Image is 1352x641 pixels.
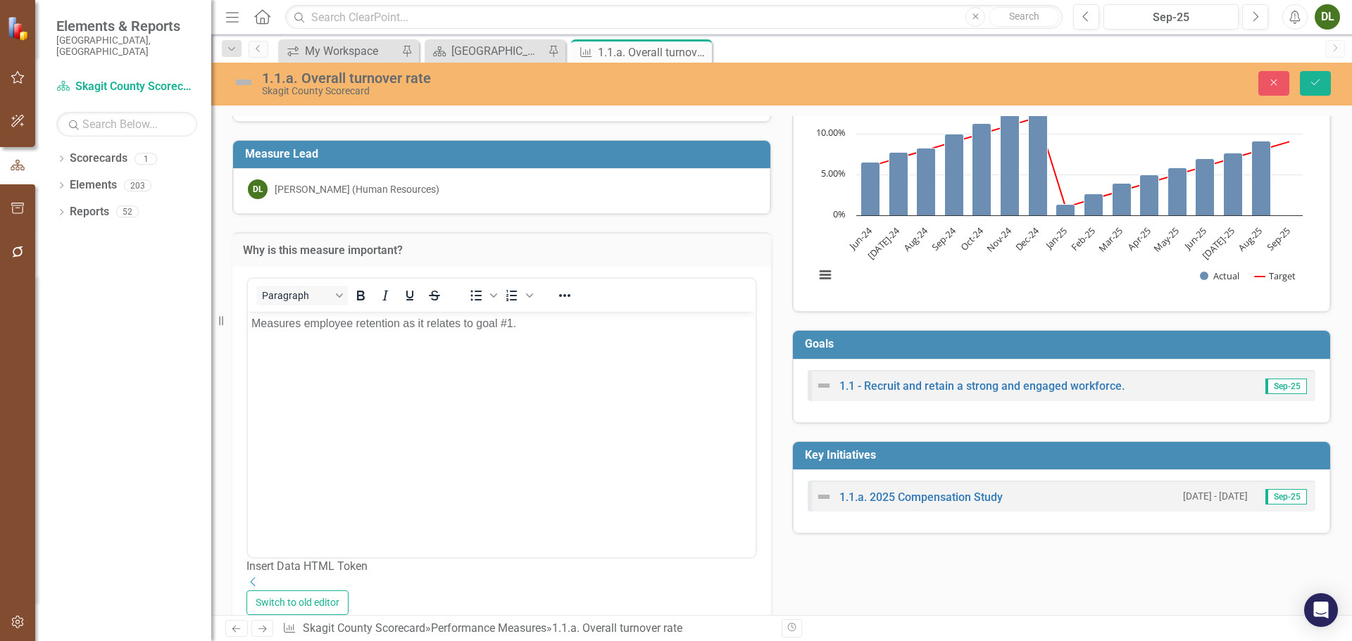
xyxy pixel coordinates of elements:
[1009,11,1039,22] span: Search
[7,16,32,41] img: ClearPoint Strategy
[56,112,197,137] input: Search Below...
[1140,174,1159,215] path: Apr-25, 4.99. Actual.
[1181,224,1209,253] text: Jun-25
[303,621,425,635] a: Skagit County Scorecard
[1200,224,1237,262] text: [DATE]-25
[282,42,398,60] a: My Workspace
[1103,4,1239,30] button: Sep-25
[1265,489,1307,504] span: Sep-25
[865,224,903,262] text: [DATE]-24
[275,182,439,196] div: [PERSON_NAME] (Human Resources)
[929,224,958,253] text: Sep-24
[1304,593,1338,627] div: Open Intercom Messenger
[839,490,1003,504] a: 1.1.a. 2025 Compensation Study
[805,338,1323,350] h3: Goals
[1236,224,1265,254] text: Aug-25
[598,44,708,61] div: 1.1.a. Overall turnover rate
[821,167,846,179] text: 5.00%
[56,79,197,95] a: Skagit County Scorecard
[815,488,832,505] img: Not Defined
[1125,224,1153,253] text: Apr-25
[262,70,849,86] div: 1.1.a. Overall turnover rate
[984,224,1014,254] text: Nov-24
[1315,4,1340,30] button: DL
[116,206,139,218] div: 52
[1265,379,1307,394] span: Sep-25
[262,86,849,96] div: Skagit County Scorecard
[248,179,268,199] div: DL
[808,86,1310,297] svg: Interactive chart
[1183,490,1248,503] small: [DATE] - [DATE]
[431,621,546,635] a: Performance Measures
[1056,204,1075,215] path: Jan-25, 1.31. Actual.
[815,265,835,285] button: View chart menu, Chart
[972,123,991,215] path: Oct-24, 11.23. Actual.
[232,71,255,94] img: Not Defined
[246,559,757,575] div: Insert Data HTML Token
[373,286,397,305] button: Italic
[1200,269,1239,282] button: Show Actual
[262,290,331,301] span: Paragraph
[553,286,577,305] button: Reveal or hide additional toolbar items
[1255,269,1296,282] button: Show Target
[833,208,846,220] text: 0%
[808,86,1315,297] div: Chart. Highcharts interactive chart.
[423,286,446,305] button: Strikethrough
[1041,224,1070,253] text: Jan-25
[285,5,1063,30] input: Search ClearPoint...
[1252,141,1271,215] path: Aug-25, 9.06. Actual.
[861,162,880,215] path: Jun-24, 6.52. Actual.
[1096,224,1125,254] text: Mar-25
[1029,106,1048,215] path: Dec-24, 13.36. Actual.
[1151,224,1181,255] text: May-25
[305,42,398,60] div: My Workspace
[464,286,499,305] div: Bullet list
[1113,183,1132,215] path: Mar-25, 3.93. Actual.
[1068,224,1097,253] text: Feb-25
[245,148,763,160] h3: Measure Lead
[349,286,373,305] button: Bold
[70,151,127,167] a: Scorecards
[917,148,936,215] path: Aug-24, 8.24. Actual.
[1168,167,1187,215] path: May-25, 5.83. Actual.
[1108,9,1234,26] div: Sep-25
[846,224,875,253] text: Jun-24
[124,179,151,191] div: 203
[243,244,760,257] h3: Why is this measure important?
[451,42,544,60] div: [GEOGRAPHIC_DATA] Page
[248,312,756,557] iframe: Rich Text Area
[945,134,964,215] path: Sep-24, 10. Actual.
[70,204,109,220] a: Reports
[246,590,349,615] button: Switch to old editor
[989,7,1059,27] button: Search
[428,42,544,60] a: [GEOGRAPHIC_DATA] Page
[816,126,846,139] text: 10.00%
[500,286,535,305] div: Numbered list
[398,286,422,305] button: Underline
[889,152,908,215] path: Jul-24, 7.69. Actual.
[839,379,1125,393] a: 1.1 - Recruit and retain a strong and engaged workforce.
[1224,153,1243,215] path: Jul-25, 7.66. Actual.
[1196,158,1215,215] path: Jun-25, 6.94. Actual.
[815,377,832,394] img: Not Defined
[901,224,930,253] text: Aug-24
[56,34,197,58] small: [GEOGRAPHIC_DATA], [GEOGRAPHIC_DATA]
[805,449,1323,462] h3: Key Initiatives
[134,153,157,165] div: 1
[958,224,987,253] text: Oct-24
[70,177,117,193] a: Elements
[256,286,348,305] button: Block Paragraph
[1084,193,1103,215] path: Feb-25, 2.62. Actual.
[1001,115,1020,215] path: Nov-24, 12.31. Actual.
[1264,224,1293,253] text: Sep-25
[56,18,197,34] span: Elements & Reports
[552,621,682,635] div: 1.1.a. Overall turnover rate
[1013,224,1042,253] text: Dec-24
[282,621,771,637] div: » »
